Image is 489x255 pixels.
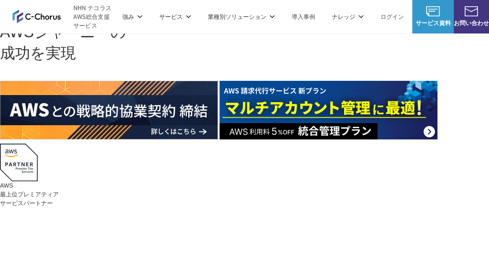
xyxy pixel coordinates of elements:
[454,18,489,27] span: お問い合わせ
[465,6,478,16] img: お問い合わせ
[159,12,191,21] p: サービス
[412,18,453,27] span: サービス資料
[220,81,437,139] img: AWS請求代行サービス 統合管理プラン
[292,12,315,21] a: 導入事例
[426,6,440,16] img: AWS総合支援サービス C-Chorus サービス資料
[73,3,114,30] span: NHN テコラス AWS総合支援サービス
[13,3,114,30] a: AWS総合支援サービス C-Chorus NHN テコラスAWS総合支援サービス
[122,12,142,21] p: 強み
[13,10,61,23] img: AWS総合支援サービス C-Chorus
[332,12,364,21] p: ナレッジ
[208,12,275,21] p: 業種別ソリューション
[380,12,404,21] a: ログイン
